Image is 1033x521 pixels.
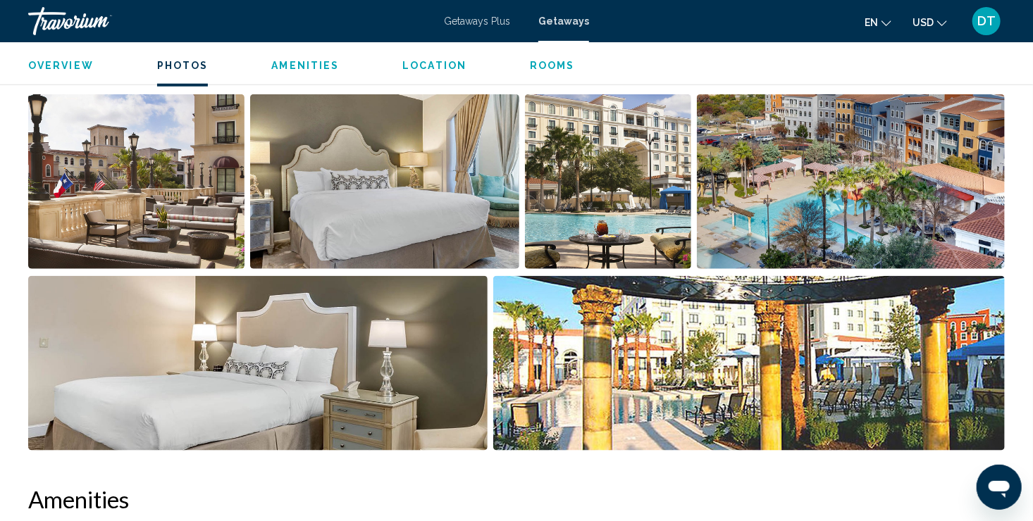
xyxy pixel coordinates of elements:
[28,94,245,270] button: Open full-screen image slider
[865,17,878,28] span: en
[444,15,510,27] a: Getaways Plus
[271,59,339,72] button: Amenities
[525,94,692,270] button: Open full-screen image slider
[913,12,947,32] button: Change currency
[402,59,466,72] button: Location
[28,60,94,71] span: Overview
[28,275,488,451] button: Open full-screen image slider
[28,7,430,35] a: Travorium
[157,60,209,71] span: Photos
[530,59,575,72] button: Rooms
[530,60,575,71] span: Rooms
[865,12,891,32] button: Change language
[913,17,934,28] span: USD
[968,6,1005,36] button: User Menu
[28,59,94,72] button: Overview
[493,275,1006,451] button: Open full-screen image slider
[697,94,1005,270] button: Open full-screen image slider
[977,465,1022,510] iframe: Button to launch messaging window
[157,59,209,72] button: Photos
[538,15,589,27] a: Getaways
[271,60,339,71] span: Amenities
[250,94,519,270] button: Open full-screen image slider
[977,14,996,28] span: DT
[28,485,1005,513] h2: Amenities
[402,60,466,71] span: Location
